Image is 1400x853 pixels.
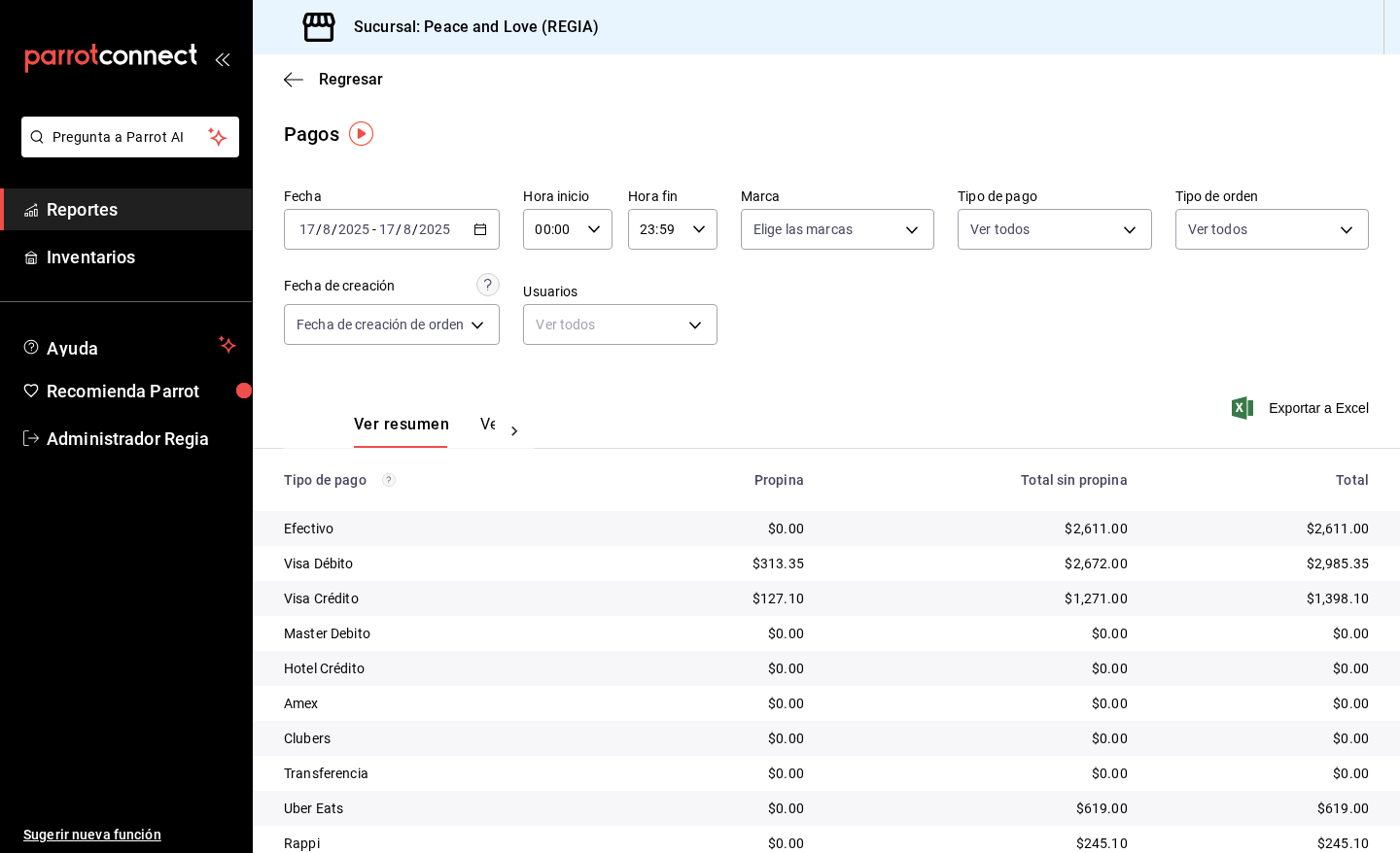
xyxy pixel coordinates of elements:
[47,378,236,404] span: Recomienda Parrot
[1236,396,1369,420] button: Exportar a Excel
[641,554,804,573] div: $313.35
[284,834,610,853] div: Rappi
[382,473,396,487] svg: Los pagos realizados con Pay y otras terminales son montos brutos.
[835,764,1128,783] div: $0.00
[349,121,373,146] img: Tooltip marker
[354,415,449,448] button: Ver resumen
[523,189,612,203] label: Hora inicio
[52,127,209,148] span: Pregunta a Parrot AI
[21,117,239,157] button: Pregunta a Parrot AI
[284,472,610,488] div: Tipo de pago
[284,659,610,678] div: Hotel Crédito
[641,519,804,538] div: $0.00
[47,426,236,452] span: Administrador Regia
[1159,729,1369,748] div: $0.00
[641,799,804,818] div: $0.00
[741,189,934,203] label: Marca
[970,220,1030,239] span: Ver todos
[835,624,1128,643] div: $0.00
[835,799,1128,818] div: $619.00
[1159,659,1369,678] div: $0.00
[402,222,412,237] input: --
[284,799,610,818] div: Uber Eats
[628,189,717,203] label: Hora fin
[1159,799,1369,818] div: $619.00
[284,119,339,149] div: Pagos
[214,51,229,66] button: open_drawer_menu
[641,834,804,853] div: $0.00
[641,659,804,678] div: $0.00
[332,222,337,237] span: /
[378,222,396,237] input: --
[14,141,239,161] a: Pregunta a Parrot AI
[641,694,804,713] div: $0.00
[338,16,599,39] h3: Sucursal: Peace and Love (REGIA)
[23,825,236,845] span: Sugerir nueva función
[412,222,418,237] span: /
[284,764,610,783] div: Transferencia
[284,519,610,538] div: Efectivo
[1159,624,1369,643] div: $0.00
[1159,554,1369,573] div: $2,985.35
[1159,694,1369,713] div: $0.00
[284,694,610,713] div: Amex
[1159,472,1369,488] div: Total
[316,222,322,237] span: /
[958,189,1151,203] label: Tipo de pago
[396,222,402,237] span: /
[835,659,1128,678] div: $0.00
[523,285,717,298] label: Usuarios
[1159,589,1369,608] div: $1,398.10
[418,222,451,237] input: ----
[319,70,383,88] span: Regresar
[1175,189,1369,203] label: Tipo de orden
[354,415,495,448] div: navigation tabs
[284,554,610,573] div: Visa Débito
[298,222,316,237] input: --
[641,589,804,608] div: $127.10
[480,415,553,448] button: Ver pagos
[835,519,1128,538] div: $2,611.00
[322,222,332,237] input: --
[1159,834,1369,853] div: $245.10
[297,315,464,334] span: Fecha de creación de orden
[1159,764,1369,783] div: $0.00
[47,244,236,270] span: Inventarios
[47,196,236,222] span: Reportes
[835,472,1128,488] div: Total sin propina
[641,729,804,748] div: $0.00
[372,222,376,237] span: -
[641,764,804,783] div: $0.00
[284,624,610,643] div: Master Debito
[284,189,500,203] label: Fecha
[1159,519,1369,538] div: $2,611.00
[47,333,211,357] span: Ayuda
[284,729,610,748] div: Clubers
[641,624,804,643] div: $0.00
[284,589,610,608] div: Visa Crédito
[835,554,1128,573] div: $2,672.00
[284,70,383,88] button: Regresar
[641,472,804,488] div: Propina
[337,222,370,237] input: ----
[753,220,853,239] span: Elige las marcas
[284,276,395,296] div: Fecha de creación
[835,834,1128,853] div: $245.10
[835,729,1128,748] div: $0.00
[835,589,1128,608] div: $1,271.00
[523,304,717,345] div: Ver todos
[835,694,1128,713] div: $0.00
[1188,220,1247,239] span: Ver todos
